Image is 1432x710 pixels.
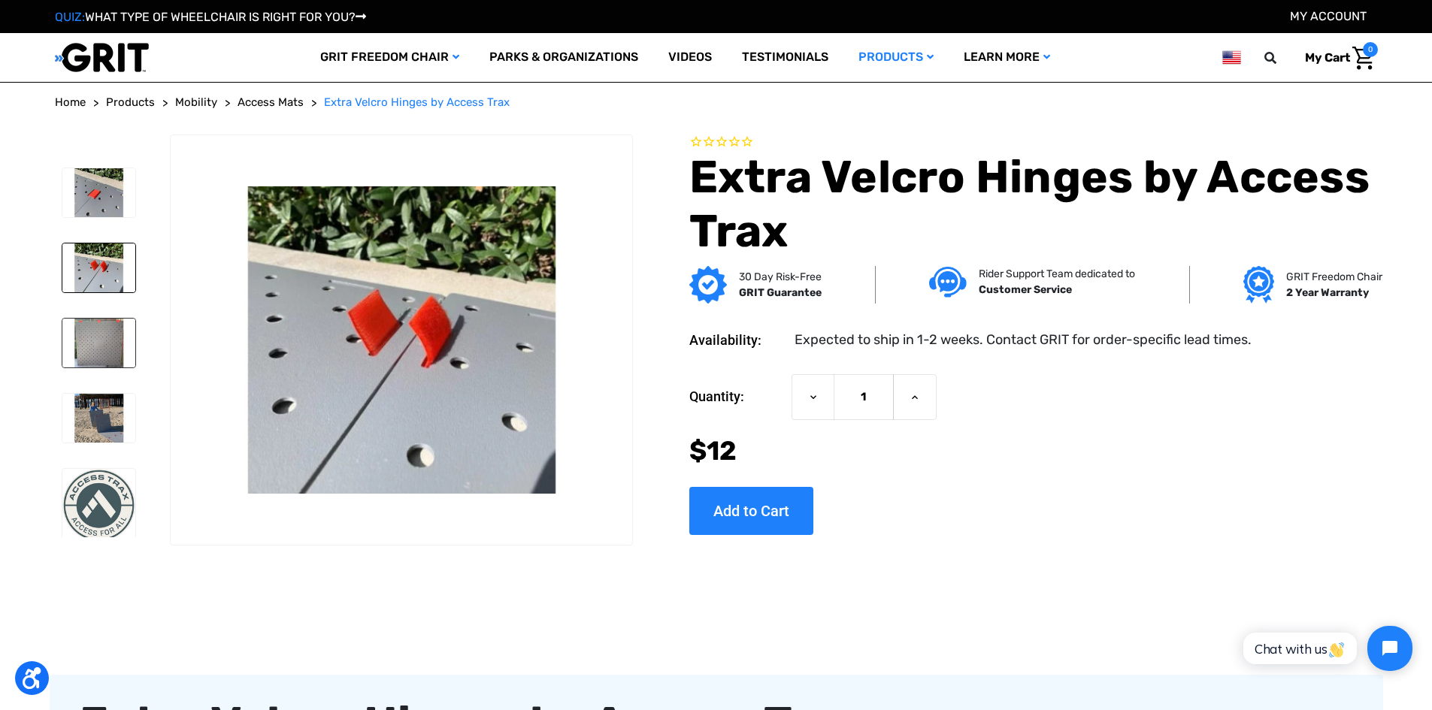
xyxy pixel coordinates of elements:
[1286,269,1382,285] p: GRIT Freedom Chair
[1352,47,1374,70] img: Cart
[55,10,85,24] span: QUIZ:
[62,319,135,367] img: Extra Velcro Hinges by Access Trax
[324,95,510,109] span: Extra Velcro Hinges by Access Trax
[689,330,784,350] dt: Availability:
[1363,42,1378,57] span: 0
[62,394,135,443] img: Extra Velcro Hinges by Access Trax
[979,266,1135,282] p: Rider Support Team dedicated to
[55,94,1378,111] nav: Breadcrumb
[689,487,813,535] input: Add to Cart
[795,330,1252,350] dd: Expected to ship in 1-2 weeks. Contact GRIT for order-specific lead times.
[843,33,949,82] a: Products
[1305,50,1350,65] span: My Cart
[689,134,1378,151] span: Rated 0.0 out of 5 stars 0 reviews
[62,243,135,292] img: Extra Velcro Hinges by Access Trax
[929,267,967,298] img: Customer service
[979,283,1072,296] strong: Customer Service
[106,95,155,109] span: Products
[1290,9,1367,23] a: Account
[474,33,653,82] a: Parks & Organizations
[62,469,135,542] img: Extra Velcro Hinges by Access Trax
[739,269,822,285] p: 30 Day Risk-Free
[305,33,474,82] a: GRIT Freedom Chair
[324,94,510,111] a: Extra Velcro Hinges by Access Trax
[1222,48,1240,67] img: us.png
[1294,42,1378,74] a: Cart with 0 items
[689,150,1378,258] h1: Extra Velcro Hinges by Access Trax
[55,42,149,73] img: GRIT All-Terrain Wheelchair and Mobility Equipment
[238,95,304,109] span: Access Mats
[739,286,822,299] strong: GRIT Guarantee
[1286,286,1369,299] strong: 2 Year Warranty
[62,168,135,217] img: Extra Velcro Hinges by Access Trax
[171,186,631,494] img: Extra Velcro Hinges by Access Trax
[1271,42,1294,74] input: Search
[1243,266,1274,304] img: Grit freedom
[175,95,217,109] span: Mobility
[653,33,727,82] a: Videos
[55,10,366,24] a: QUIZ:WHAT TYPE OF WHEELCHAIR IS RIGHT FOR YOU?
[175,94,217,111] a: Mobility
[949,33,1065,82] a: Learn More
[55,95,86,109] span: Home
[238,94,304,111] a: Access Mats
[689,435,737,467] span: $12
[689,266,727,304] img: GRIT Guarantee
[55,94,86,111] a: Home
[689,374,784,419] label: Quantity:
[106,94,155,111] a: Products
[727,33,843,82] a: Testimonials
[1227,613,1425,684] iframe: Tidio Chat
